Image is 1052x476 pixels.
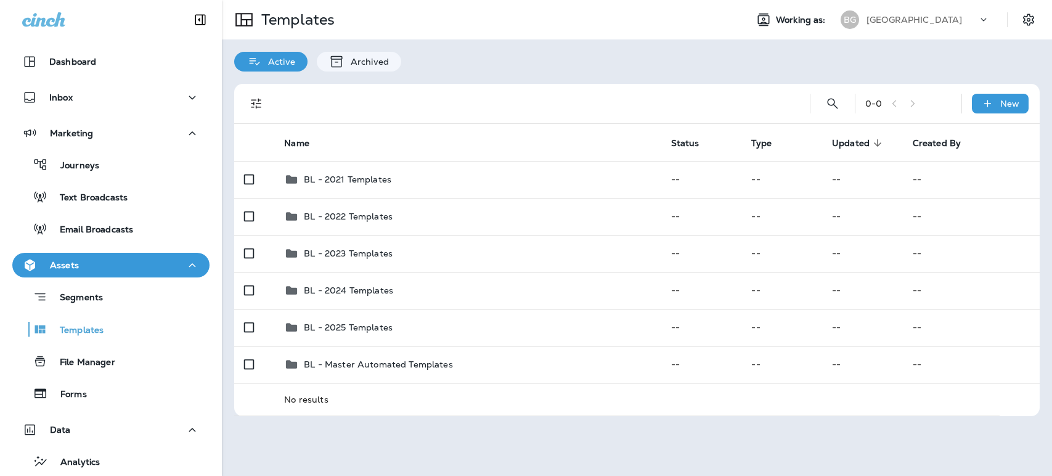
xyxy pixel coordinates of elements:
[262,57,295,67] p: Active
[12,85,210,110] button: Inbox
[12,253,210,277] button: Assets
[47,192,128,204] p: Text Broadcasts
[741,346,822,383] td: --
[661,346,742,383] td: --
[866,15,962,25] p: [GEOGRAPHIC_DATA]
[12,49,210,74] button: Dashboard
[741,272,822,309] td: --
[671,138,699,149] span: Status
[903,235,1040,272] td: --
[345,57,389,67] p: Archived
[776,15,828,25] span: Working as:
[671,137,716,149] span: Status
[47,224,133,236] p: Email Broadcasts
[903,198,1040,235] td: --
[48,160,99,172] p: Journeys
[50,128,93,138] p: Marketing
[304,211,393,221] p: BL - 2022 Templates
[12,284,210,310] button: Segments
[822,161,903,198] td: --
[903,161,1040,198] td: --
[661,161,742,198] td: --
[741,309,822,346] td: --
[822,235,903,272] td: --
[12,417,210,442] button: Data
[822,309,903,346] td: --
[12,152,210,178] button: Journeys
[304,322,393,332] p: BL - 2025 Templates
[741,198,822,235] td: --
[751,138,772,149] span: Type
[661,272,742,309] td: --
[1000,99,1019,109] p: New
[12,448,210,474] button: Analytics
[12,184,210,210] button: Text Broadcasts
[741,235,822,272] td: --
[822,272,903,309] td: --
[284,138,309,149] span: Name
[822,346,903,383] td: --
[865,99,882,109] div: 0 - 0
[12,121,210,146] button: Marketing
[48,457,100,469] p: Analytics
[903,309,1040,346] td: --
[50,425,71,435] p: Data
[832,137,886,149] span: Updated
[48,389,87,401] p: Forms
[304,174,391,184] p: BL - 2021 Templates
[820,91,845,116] button: Search Templates
[903,272,1040,309] td: --
[832,138,870,149] span: Updated
[12,216,210,242] button: Email Broadcasts
[841,10,859,29] div: BG
[12,380,210,406] button: Forms
[12,316,210,342] button: Templates
[49,92,73,102] p: Inbox
[47,325,104,337] p: Templates
[903,346,1040,383] td: --
[913,138,961,149] span: Created By
[304,248,393,258] p: BL - 2023 Templates
[284,137,325,149] span: Name
[183,7,218,32] button: Collapse Sidebar
[49,57,96,67] p: Dashboard
[661,198,742,235] td: --
[274,383,999,416] td: No results
[741,161,822,198] td: --
[661,235,742,272] td: --
[304,285,393,295] p: BL - 2024 Templates
[47,357,115,369] p: File Manager
[256,10,335,29] p: Templates
[661,309,742,346] td: --
[47,292,103,305] p: Segments
[244,91,269,116] button: Filters
[12,348,210,374] button: File Manager
[304,359,452,369] p: BL - Master Automated Templates
[50,260,79,270] p: Assets
[1017,9,1040,31] button: Settings
[751,137,788,149] span: Type
[913,137,977,149] span: Created By
[822,198,903,235] td: --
